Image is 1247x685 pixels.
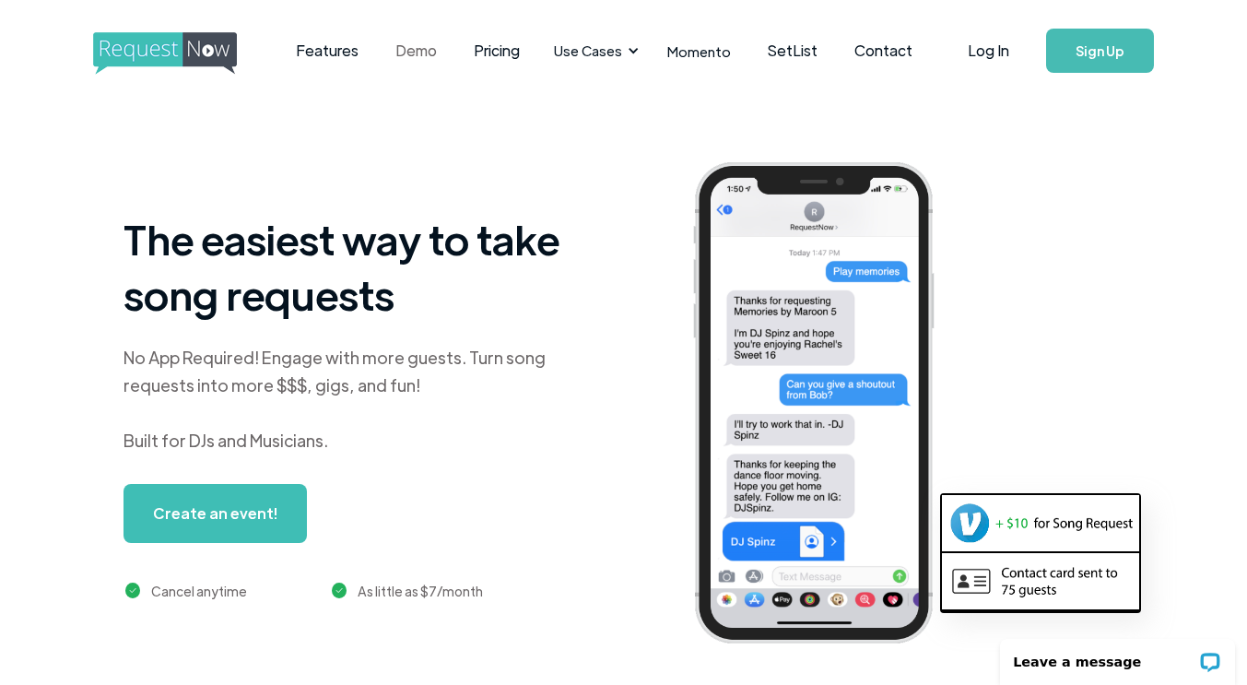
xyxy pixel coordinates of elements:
div: Cancel anytime [151,580,247,602]
img: iphone screenshot [672,149,983,663]
a: Demo [377,22,455,79]
iframe: LiveChat chat widget [988,627,1247,685]
h1: The easiest way to take song requests [124,211,584,322]
a: Log In [949,18,1028,83]
div: No App Required! Engage with more guests. Turn song requests into more $$$, gigs, and fun! Built ... [124,344,584,455]
a: SetList [749,22,836,79]
img: requestnow logo [93,32,271,75]
img: green checkmark [125,583,141,598]
img: contact card example [942,553,1139,608]
div: Use Cases [543,22,644,79]
a: Pricing [455,22,538,79]
a: Contact [836,22,931,79]
a: Features [277,22,377,79]
img: venmo screenshot [942,495,1139,550]
div: As little as $7/month [358,580,483,602]
a: home [93,32,231,69]
div: Use Cases [554,41,622,61]
a: Sign Up [1046,29,1154,73]
a: Create an event! [124,484,307,543]
a: Momento [649,24,749,78]
img: green checkmark [332,583,347,598]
